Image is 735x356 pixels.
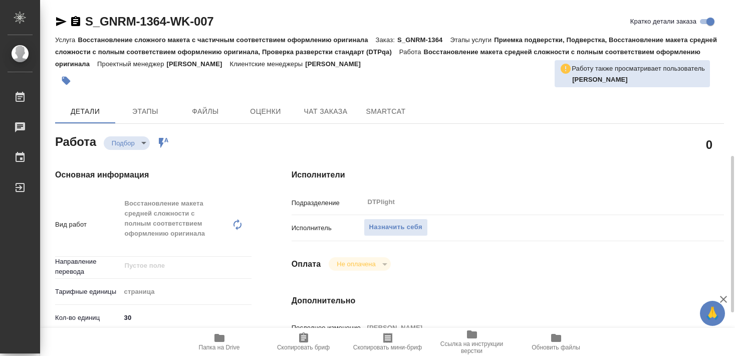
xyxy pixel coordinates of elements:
[353,344,422,351] span: Скопировать мини-бриф
[450,36,494,44] p: Этапы услуги
[61,105,109,118] span: Детали
[397,36,450,44] p: S_GNRM-1364
[376,36,397,44] p: Заказ:
[55,257,121,277] p: Направление перевода
[302,105,350,118] span: Чат заказа
[572,76,628,83] b: [PERSON_NAME]
[124,260,228,272] input: Пустое поле
[167,60,230,68] p: [PERSON_NAME]
[177,328,262,356] button: Папка на Drive
[55,287,121,297] p: Тарифные единицы
[292,295,724,307] h4: Дополнительно
[55,313,121,323] p: Кол-во единиц
[706,136,712,153] h2: 0
[55,36,78,44] p: Услуга
[514,328,598,356] button: Обновить файлы
[700,301,725,326] button: 🙏
[55,16,67,28] button: Скопировать ссылку для ЯМессенджера
[109,139,138,147] button: Подбор
[630,17,696,27] span: Кратко детали заказа
[262,328,346,356] button: Скопировать бриф
[277,344,330,351] span: Скопировать бриф
[532,344,580,351] span: Обновить файлы
[369,222,422,233] span: Назначить себя
[97,60,166,68] p: Проектный менеджер
[121,105,169,118] span: Этапы
[78,36,375,44] p: Восстановление сложного макета с частичным соответствием оформлению оригинала
[55,70,77,92] button: Добавить тэг
[55,132,96,150] h2: Работа
[430,328,514,356] button: Ссылка на инструкции верстки
[292,258,321,270] h4: Оплата
[55,169,252,181] h4: Основная информация
[181,105,229,118] span: Файлы
[85,15,213,28] a: S_GNRM-1364-WK-007
[362,105,410,118] span: SmartCat
[241,105,290,118] span: Оценки
[572,64,705,74] p: Работу также просматривает пользователь
[121,310,252,325] input: ✎ Введи что-нибудь
[399,48,424,56] p: Работа
[292,223,364,233] p: Исполнитель
[229,60,305,68] p: Клиентские менеджеры
[305,60,368,68] p: [PERSON_NAME]
[199,344,240,351] span: Папка на Drive
[329,257,390,271] div: Подбор
[292,323,364,333] p: Последнее изменение
[572,75,705,85] p: Оксютович Ирина
[55,220,121,230] p: Вид работ
[70,16,82,28] button: Скопировать ссылку
[292,198,364,208] p: Подразделение
[704,303,721,324] span: 🙏
[104,136,150,150] div: Подбор
[346,328,430,356] button: Скопировать мини-бриф
[292,169,724,181] h4: Исполнители
[364,219,428,236] button: Назначить себя
[121,283,252,300] div: страница
[334,260,378,268] button: Не оплачена
[436,340,508,354] span: Ссылка на инструкции верстки
[364,320,688,335] input: Пустое поле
